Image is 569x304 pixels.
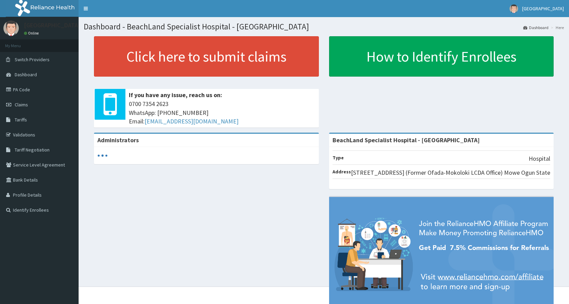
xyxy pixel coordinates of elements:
b: Type [333,155,344,161]
span: [GEOGRAPHIC_DATA] [522,5,564,12]
a: Dashboard [523,25,548,30]
p: [STREET_ADDRESS] (Former Ofada-Mokoloki LCDA Office) Mowe Ogun State [351,168,550,177]
span: Tariffs [15,117,27,123]
span: Dashboard [15,71,37,78]
span: Switch Providers [15,56,50,63]
a: Click here to submit claims [94,36,319,77]
svg: audio-loading [97,150,108,161]
img: User Image [3,21,19,36]
p: [GEOGRAPHIC_DATA] [24,22,80,28]
b: Address [333,169,351,175]
h1: Dashboard - BeachLand Specialist Hospital - [GEOGRAPHIC_DATA] [84,22,564,31]
a: Online [24,31,40,36]
b: Administrators [97,136,139,144]
a: [EMAIL_ADDRESS][DOMAIN_NAME] [145,117,239,125]
li: Here [549,25,564,30]
span: 0700 7354 2623 WhatsApp: [PHONE_NUMBER] Email: [129,100,315,126]
strong: BeachLand Specialist Hospital - [GEOGRAPHIC_DATA] [333,136,480,144]
span: Claims [15,102,28,108]
span: Tariff Negotiation [15,147,50,153]
p: Hospital [529,154,550,163]
img: User Image [510,4,518,13]
a: How to Identify Enrollees [329,36,554,77]
b: If you have any issue, reach us on: [129,91,222,99]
